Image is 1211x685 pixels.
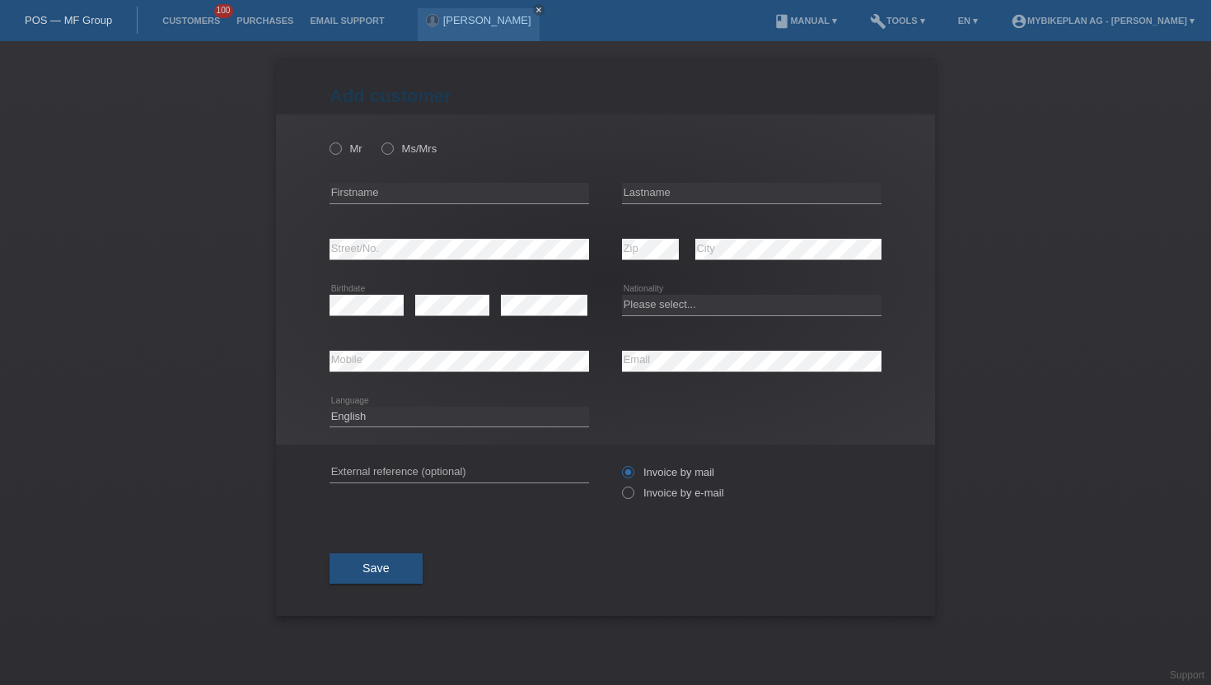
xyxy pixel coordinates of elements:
[765,16,845,26] a: bookManual ▾
[381,142,392,153] input: Ms/Mrs
[228,16,302,26] a: Purchases
[443,14,531,26] a: [PERSON_NAME]
[330,142,340,153] input: Mr
[622,466,714,478] label: Invoice by mail
[381,142,437,155] label: Ms/Mrs
[870,13,886,30] i: build
[330,86,881,106] h1: Add customer
[1170,669,1204,681] a: Support
[622,487,633,507] input: Invoice by e-mail
[302,16,392,26] a: Email Support
[214,4,234,18] span: 100
[862,16,933,26] a: buildTools ▾
[950,16,986,26] a: EN ▾
[1003,16,1203,26] a: account_circleMybikeplan AG - [PERSON_NAME] ▾
[774,13,790,30] i: book
[362,562,390,575] span: Save
[330,142,362,155] label: Mr
[535,6,543,14] i: close
[154,16,228,26] a: Customers
[533,4,545,16] a: close
[622,487,724,499] label: Invoice by e-mail
[25,14,112,26] a: POS — MF Group
[330,553,423,585] button: Save
[1011,13,1027,30] i: account_circle
[622,466,633,487] input: Invoice by mail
